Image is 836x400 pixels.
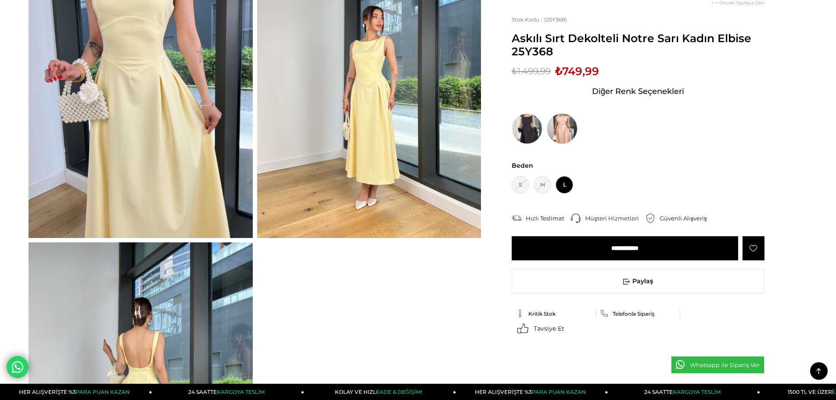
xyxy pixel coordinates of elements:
span: L [556,176,573,194]
span: S [512,176,529,194]
span: Paylaş [512,270,764,293]
div: Hızlı Teslimat [526,214,571,222]
img: call-center.png [571,213,581,223]
a: Whatsapp ile Sipariş Ver [671,356,764,374]
span: PARA PUAN KAZAN [76,389,130,395]
a: HER ALIŞVERİŞTE %3PARA PUAN KAZAN [456,384,608,400]
span: KARGOYA TESLİM [673,389,720,395]
span: Askılı Sırt Dekolteli Notre Sarı Kadın Elbise 25Y368 [512,32,764,58]
a: Favorilere Ekle [743,236,764,260]
span: PARA PUAN KAZAN [532,389,586,395]
img: shipping.png [512,213,521,223]
span: İADE & DEĞİŞİM! [378,389,422,395]
img: Askılı Sırt Dekolteli Notre Pudra Kadın Elbise 25Y368 [547,113,578,144]
span: Kritik Stok [528,310,556,317]
span: ₺749,99 [555,65,599,78]
span: Tavsiye Et [534,324,564,332]
span: Beden [512,162,764,169]
div: Güvenli Alışveriş [660,214,714,222]
a: Telefonla Sipariş [600,310,676,317]
span: M [534,176,551,194]
span: Stok Kodu [512,16,544,23]
span: Diğer Renk Seçenekleri [592,84,684,98]
a: 24 SAATTEKARGOYA TESLİM [152,384,304,400]
img: Askılı Sırt Dekolteli Notre Siyah Kadın Elbise 25Y368 [512,113,542,144]
a: Kritik Stok [516,310,592,317]
span: ₺1.499,99 [512,65,551,78]
a: 24 SAATTEKARGOYA TESLİM [608,384,760,400]
span: Telefonla Sipariş [613,310,654,317]
div: Müşteri Hizmetleri [585,214,646,222]
span: (25Y368) [512,16,567,23]
a: KOLAY VE HIZLIİADE & DEĞİŞİM! [304,384,456,400]
span: KARGOYA TESLİM [217,389,264,395]
img: security.png [646,213,655,223]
